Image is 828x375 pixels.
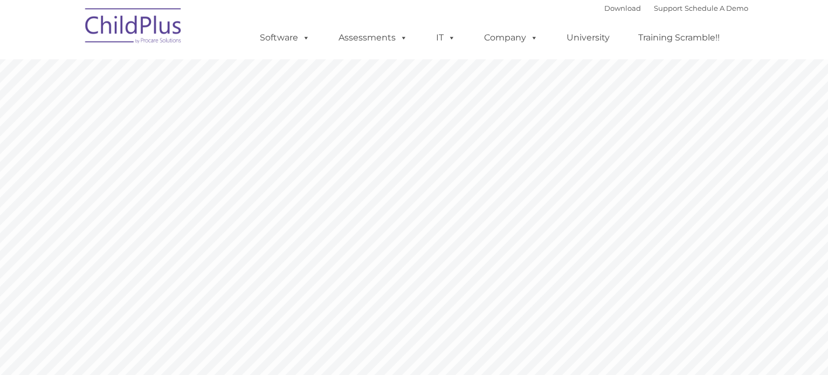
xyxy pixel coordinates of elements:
a: Company [473,27,549,49]
a: University [556,27,620,49]
a: Assessments [328,27,418,49]
a: Software [249,27,321,49]
img: ChildPlus by Procare Solutions [80,1,188,54]
a: Schedule A Demo [685,4,748,12]
a: Training Scramble!! [627,27,730,49]
a: Support [654,4,682,12]
a: Download [604,4,641,12]
font: | [604,4,748,12]
a: IT [425,27,466,49]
